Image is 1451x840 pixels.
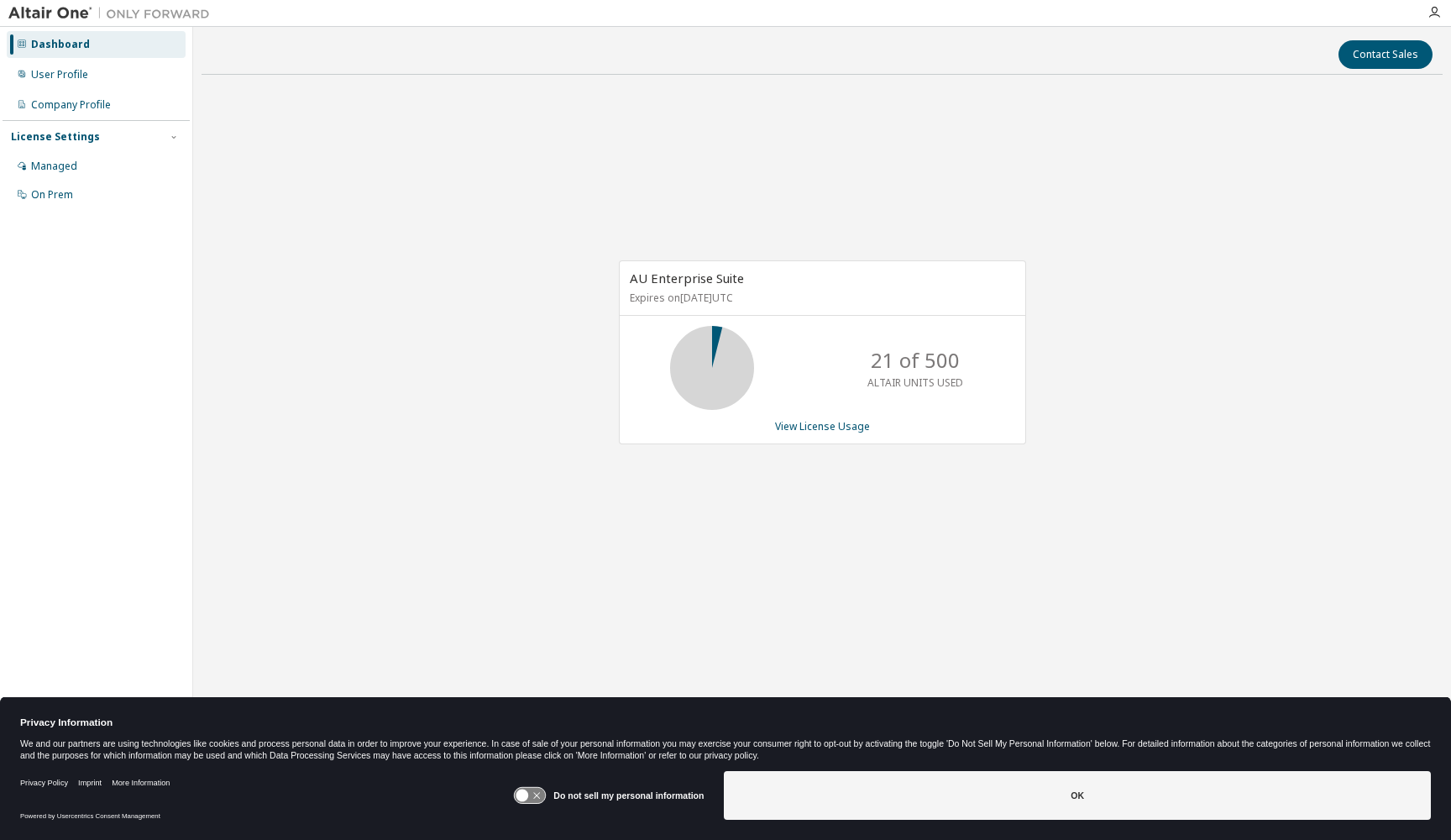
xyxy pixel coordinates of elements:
div: Managed [31,160,77,173]
span: AU Enterprise Suite [630,270,744,286]
img: Altair One [8,5,218,22]
div: On Prem [31,188,73,202]
div: Company Profile [31,98,111,112]
div: User Profile [31,68,88,81]
p: 21 of 500 [871,346,960,375]
p: ALTAIR UNITS USED [867,375,963,390]
p: Expires on [DATE] UTC [630,291,1011,305]
a: View License Usage [775,419,870,433]
div: License Settings [11,130,100,144]
div: Dashboard [31,38,90,51]
button: Contact Sales [1338,40,1433,69]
